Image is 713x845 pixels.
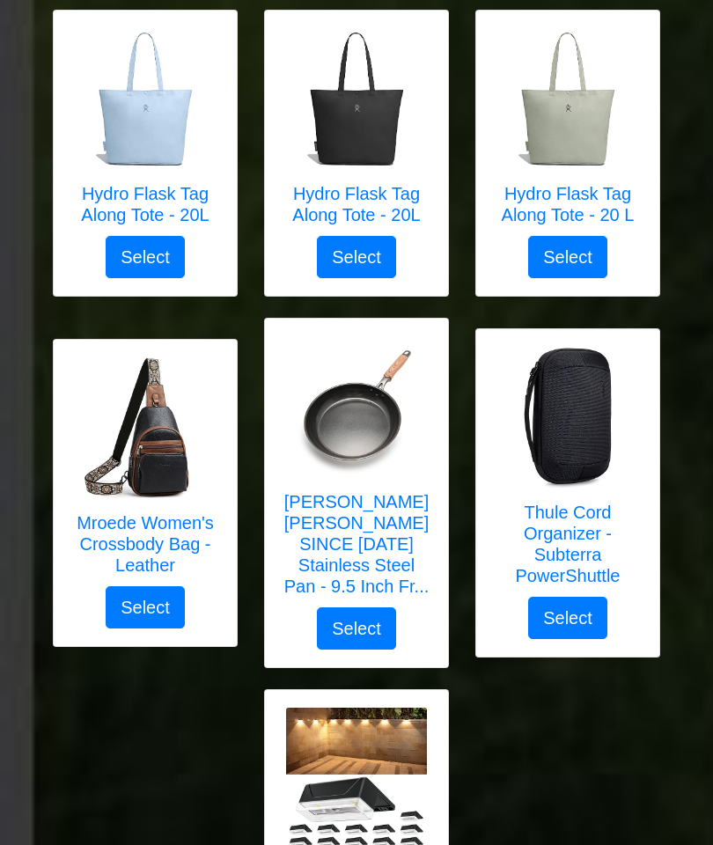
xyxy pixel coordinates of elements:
a: Thule Cord Organizer - Subterra PowerShuttle Thule Cord Organizer - Subterra PowerShuttle [494,347,642,597]
button: Select [528,236,607,278]
h5: Thule Cord Organizer - Subterra PowerShuttle [494,502,642,586]
a: Hydro Flask Tag Along Tote - 20 L Hydro Flask Tag Along Tote - 20 L [494,28,642,236]
img: Mroede Women's Crossbody Bag - Leather [75,357,216,498]
h5: Hydro Flask Tag Along Tote - 20L [71,183,219,225]
img: ZHANG XIAO QUAN SINCE 1628 Stainless Steel Pan - 9.5 Inch Frying Wok [286,336,427,477]
img: Hydro Flask Tag Along Tote - 20L [286,28,427,169]
h5: Mroede Women's Crossbody Bag - Leather [71,512,219,576]
h5: Hydro Flask Tag Along Tote - 20 L [494,183,642,225]
a: Mroede Women's Crossbody Bag - Leather Mroede Women's Crossbody Bag - Leather [71,357,219,586]
button: Select [317,607,396,650]
h5: [PERSON_NAME] [PERSON_NAME] SINCE [DATE] Stainless Steel Pan - 9.5 Inch Fr... [283,491,430,597]
button: Select [106,236,185,278]
a: Hydro Flask Tag Along Tote - 20L Hydro Flask Tag Along Tote - 20L [283,28,430,236]
button: Select [317,236,396,278]
button: Select [106,586,185,628]
h5: Hydro Flask Tag Along Tote - 20L [283,183,430,225]
img: Thule Cord Organizer - Subterra PowerShuttle [497,347,638,488]
button: Select [528,597,607,639]
a: Hydro Flask Tag Along Tote - 20L Hydro Flask Tag Along Tote - 20L [71,28,219,236]
img: Hydro Flask Tag Along Tote - 20 L [497,28,638,169]
img: Hydro Flask Tag Along Tote - 20L [75,28,216,169]
a: ZHANG XIAO QUAN SINCE 1628 Stainless Steel Pan - 9.5 Inch Frying Wok [PERSON_NAME] [PERSON_NAME] ... [283,336,430,607]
